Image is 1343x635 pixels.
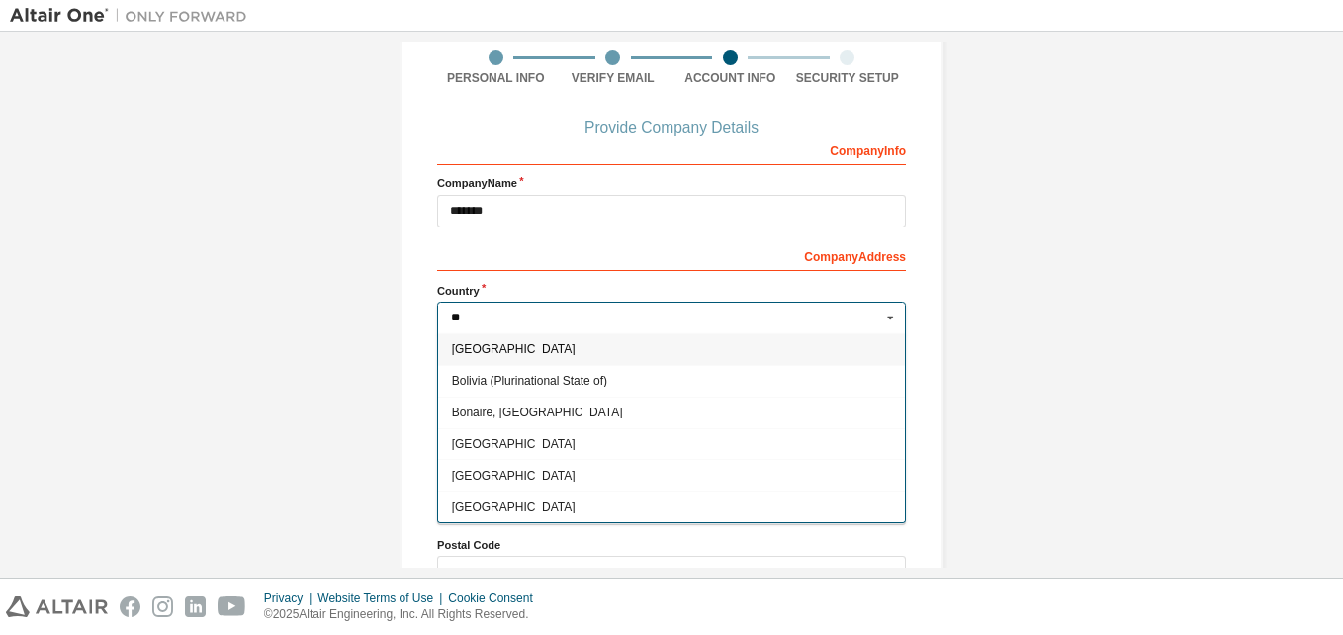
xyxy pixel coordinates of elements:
label: Country [437,283,906,299]
div: Personal Info [437,70,555,86]
img: altair_logo.svg [6,596,108,617]
img: Altair One [10,6,257,26]
div: Account Info [671,70,789,86]
span: [GEOGRAPHIC_DATA] [452,500,892,512]
div: Company Address [437,239,906,271]
div: Provide Company Details [437,122,906,134]
div: Security Setup [789,70,907,86]
img: facebook.svg [120,596,140,617]
div: Website Terms of Use [317,590,448,606]
span: Bonaire, [GEOGRAPHIC_DATA] [452,407,892,418]
label: Company Name [437,175,906,191]
label: Postal Code [437,537,906,553]
span: [GEOGRAPHIC_DATA] [452,470,892,482]
span: [GEOGRAPHIC_DATA] [452,438,892,450]
p: © 2025 Altair Engineering, Inc. All Rights Reserved. [264,606,545,623]
div: Company Info [437,134,906,165]
span: [GEOGRAPHIC_DATA] [452,343,892,355]
img: youtube.svg [218,596,246,617]
img: instagram.svg [152,596,173,617]
span: Bolivia (Plurinational State of) [452,375,892,387]
div: Privacy [264,590,317,606]
img: linkedin.svg [185,596,206,617]
div: Cookie Consent [448,590,544,606]
div: Verify Email [555,70,672,86]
